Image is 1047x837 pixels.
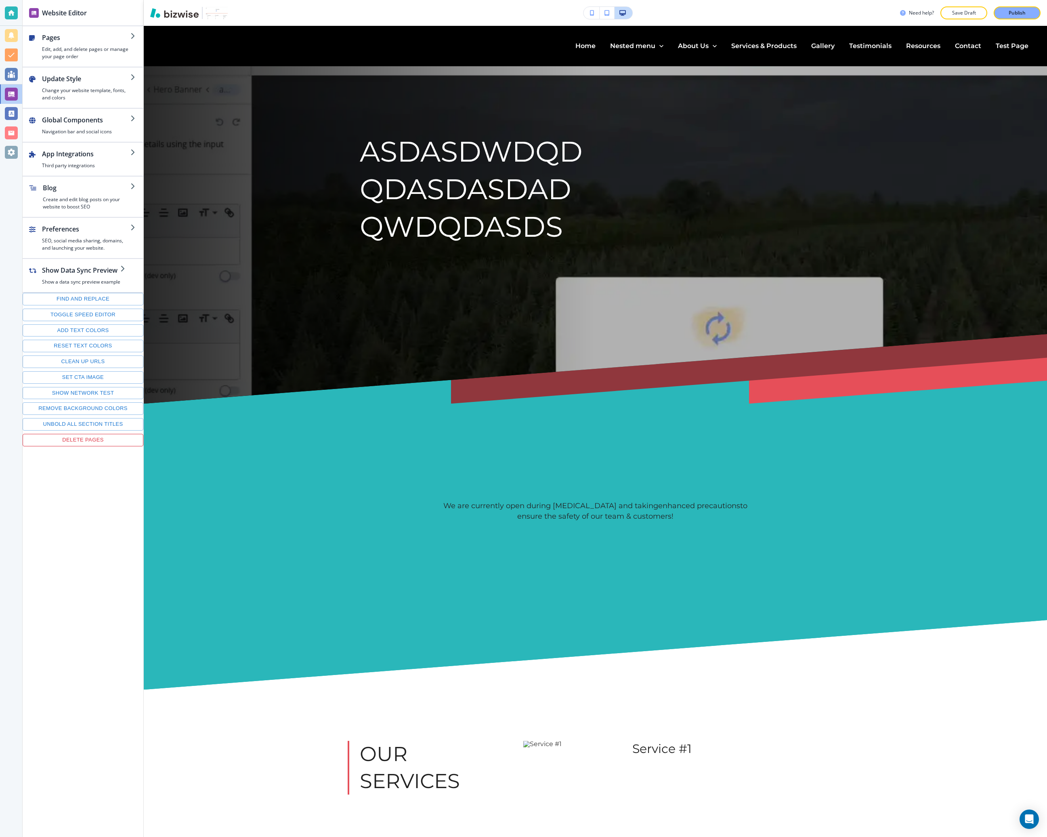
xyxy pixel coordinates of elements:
h2: Update Style [42,74,130,84]
h2: Pages [42,33,130,42]
button: PreferencesSEO, social media sharing, domains, and launching your website. [23,218,143,258]
p: asdasdwdqdqdasdasdadqwdqdasds [360,133,586,246]
button: Delete pages [23,434,143,446]
p: Testimonials [849,41,892,50]
button: App IntegrationsThird party integrations [23,143,143,176]
p: Save Draft [951,9,977,17]
h2: Website Editor [42,8,87,18]
button: Show Data Sync PreviewShow a data sync preview example [23,259,133,292]
h4: Change your website template, fonts, and colors [42,87,130,101]
button: Add text colors [23,324,143,337]
h3: Our Services [360,741,504,795]
button: Clean up URLs [23,355,143,368]
h4: Edit, add, and delete pages or manage your page order [42,46,130,60]
button: Set CTA image [23,371,143,384]
button: PagesEdit, add, and delete pages or manage your page order [23,26,143,67]
button: Remove background colors [23,402,143,415]
h2: Blog [43,183,130,193]
h4: Navigation bar and social icons [42,128,130,135]
button: BlogCreate and edit blog posts on your website to boost SEO [23,177,143,217]
button: Toggle speed editor [23,309,143,321]
button: Unbold all section titles [23,418,143,431]
p: Publish [1009,9,1026,17]
img: Bizwise Logo [150,8,199,18]
img: editor icon [29,8,39,18]
h4: SEO, social media sharing, domains, and launching your website. [42,237,130,252]
h4: Show a data sync preview example [42,278,120,286]
h2: Global Components [42,115,130,125]
button: Update StyleChange your website template, fonts, and colors [23,67,143,108]
h2: Show Data Sync Preview [42,265,120,275]
button: Reset text colors [23,340,143,352]
h4: Third party integrations [42,162,130,169]
p: Test Page [996,41,1028,50]
button: Publish [994,6,1041,19]
button: Global ComponentsNavigation bar and social icons [23,109,143,142]
p: Nested menu [610,41,655,50]
p: We are currently open during [MEDICAL_DATA] and taking to ensure the safety of our team & customers! [438,501,753,522]
p: Contact [955,41,981,50]
button: Find and replace [23,293,143,305]
h2: App Integrations [42,149,130,159]
h2: Preferences [42,224,130,234]
p: Resources [906,41,940,50]
div: Open Intercom Messenger [1020,810,1039,829]
h3: Need help? [909,9,934,17]
a: enhanced precautions [658,501,740,510]
p: About Us [678,41,709,50]
p: Home [575,41,596,50]
button: Save Draft [940,6,987,19]
h4: Create and edit blog posts on your website to boost SEO [43,196,130,210]
p: Services & Products [731,41,797,50]
img: Your Logo [206,6,228,19]
p: Gallery [811,41,835,50]
button: Show network test [23,387,143,400]
h5: Service #1 [632,741,831,757]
